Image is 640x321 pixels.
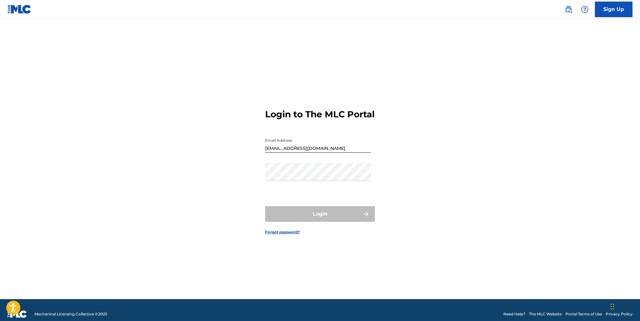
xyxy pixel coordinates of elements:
[565,6,572,13] img: search
[34,311,107,317] span: Mechanical Licensing Collective © 2025
[265,229,300,235] a: Forgot password?
[265,109,375,120] h3: Login to The MLC Portal
[529,311,562,317] a: The MLC Website
[503,311,525,317] a: Need Help?
[609,291,640,321] iframe: Chat Widget
[606,311,632,317] a: Privacy Policy
[579,3,591,16] div: Help
[562,3,575,16] a: Public Search
[8,5,32,14] img: MLC Logo
[8,310,27,318] img: logo
[595,2,632,17] a: Sign Up
[565,311,602,317] a: Portal Terms of Use
[609,291,640,321] div: Виджет чата
[611,297,614,316] div: Перетащить
[581,6,589,13] img: help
